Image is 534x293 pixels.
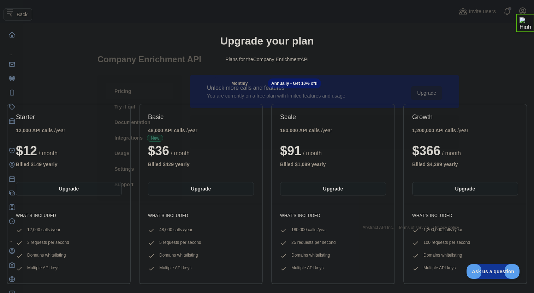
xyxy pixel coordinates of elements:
h2: Basic [148,113,254,121]
h2: Growth [412,113,518,121]
img: Highperformr Logo [520,17,531,29]
div: / year [412,127,468,134]
b: 1,200,000 API calls [412,128,456,133]
span: $ 366 [412,143,440,158]
span: $ 91 [280,143,301,158]
b: 180,000 API calls [280,128,320,133]
div: / year [280,127,332,134]
div: / year [148,127,197,134]
h2: Scale [280,113,386,121]
iframe: Toggle Customer Support [467,264,520,279]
